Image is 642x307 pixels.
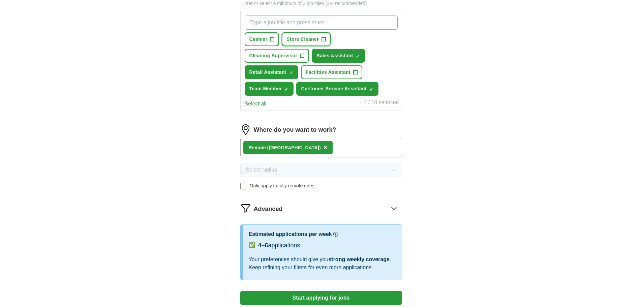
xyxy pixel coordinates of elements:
img: filter [240,203,251,214]
span: ✓ [289,70,293,75]
button: Facilities Assistant [301,65,362,79]
img: location.png [240,124,251,135]
span: 4–6 [258,242,268,249]
button: Team Member✓ [245,82,294,96]
button: Select radius [240,163,402,177]
h3: Estimated applications per week [249,230,332,238]
label: Where do you want to work? [254,125,336,134]
span: ✅ [249,241,255,249]
span: ✓ [356,54,360,59]
h3: : [339,230,341,238]
button: Cashier [245,32,279,46]
span: Cleaning Supervisor [249,52,298,59]
span: ✓ [369,87,373,92]
span: Cashier [249,36,268,43]
span: Retail Assistant [249,69,286,76]
button: Store Cleaner [282,32,331,46]
span: Facilities Assistant [306,69,350,76]
span: Store Cleaner [286,36,319,43]
input: Type a job title and press enter [245,16,398,30]
button: Select all [245,100,267,108]
div: 4 / 10 selected [364,98,399,108]
div: Remote ([GEOGRAPHIC_DATA]) [249,144,321,151]
span: Advanced [254,205,283,214]
span: Customer Service Assistant [301,85,367,92]
button: Retail Assistant✓ [245,65,298,79]
button: Cleaning Supervisor [245,49,309,63]
button: Sales Assistant✓ [312,49,365,63]
span: Team Member [249,85,282,92]
span: Only apply to fully remote roles [250,182,314,189]
span: Select radius [246,166,277,174]
button: Customer Service Assistant✓ [296,82,378,96]
div: Your preferences should give you . Keep refining your filters for even more applications. [249,255,396,272]
span: Sales Assistant [316,52,353,59]
input: Only apply to fully remote roles [240,183,247,189]
div: applications [258,241,300,250]
button: Start applying for jobs [240,291,402,305]
span: strong weekly coverage [328,256,389,262]
button: × [324,143,328,153]
span: ✓ [284,87,288,92]
span: × [324,144,328,151]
